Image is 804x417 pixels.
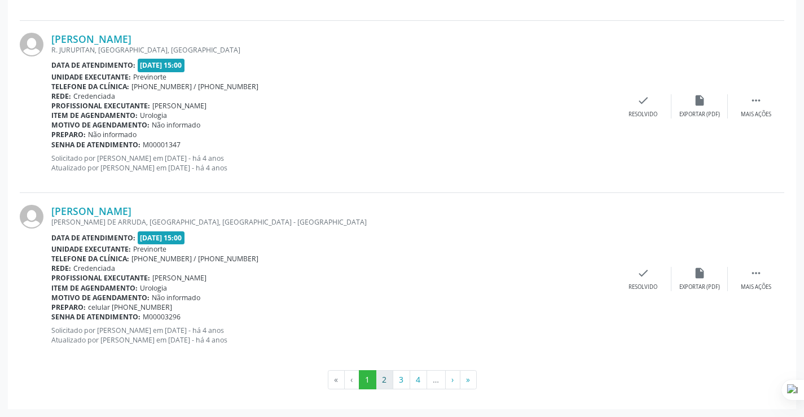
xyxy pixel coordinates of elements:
[460,370,477,389] button: Go to last page
[140,111,167,120] span: Urologia
[51,273,150,283] b: Profissional executante:
[88,130,137,139] span: Não informado
[131,254,258,264] span: [PHONE_NUMBER] / [PHONE_NUMBER]
[51,264,71,273] b: Rede:
[152,293,200,302] span: Não informado
[637,94,649,107] i: check
[51,283,138,293] b: Item de agendamento:
[51,130,86,139] b: Preparo:
[51,82,129,91] b: Telefone da clínica:
[143,140,181,150] span: M00001347
[152,273,207,283] span: [PERSON_NAME]
[359,370,376,389] button: Go to page 1
[20,205,43,229] img: img
[51,312,140,322] b: Senha de atendimento:
[51,60,135,70] b: Data de atendimento:
[629,111,657,118] div: Resolvido
[750,267,762,279] i: 
[741,111,771,118] div: Mais ações
[51,101,150,111] b: Profissional executante:
[629,283,657,291] div: Resolvido
[152,120,200,130] span: Não informado
[138,59,185,72] span: [DATE] 15:00
[693,267,706,279] i: insert_drive_file
[73,264,115,273] span: Credenciada
[51,233,135,243] b: Data de atendimento:
[51,45,615,55] div: R. JURUPITAN, [GEOGRAPHIC_DATA], [GEOGRAPHIC_DATA]
[679,283,720,291] div: Exportar (PDF)
[51,91,71,101] b: Rede:
[51,33,131,45] a: [PERSON_NAME]
[51,302,86,312] b: Preparo:
[750,94,762,107] i: 
[51,217,615,227] div: [PERSON_NAME] DE ARRUDA, [GEOGRAPHIC_DATA], [GEOGRAPHIC_DATA] - [GEOGRAPHIC_DATA]
[51,72,131,82] b: Unidade executante:
[51,326,615,345] p: Solicitado por [PERSON_NAME] em [DATE] - há 4 anos Atualizado por [PERSON_NAME] em [DATE] - há 4 ...
[679,111,720,118] div: Exportar (PDF)
[143,312,181,322] span: M00003296
[140,283,167,293] span: Urologia
[693,94,706,107] i: insert_drive_file
[393,370,410,389] button: Go to page 3
[73,91,115,101] span: Credenciada
[445,370,460,389] button: Go to next page
[20,370,784,389] ul: Pagination
[410,370,427,389] button: Go to page 4
[152,101,207,111] span: [PERSON_NAME]
[133,72,166,82] span: Previnorte
[88,302,172,312] span: celular [PHONE_NUMBER]
[376,370,393,389] button: Go to page 2
[741,283,771,291] div: Mais ações
[51,120,150,130] b: Motivo de agendamento:
[138,231,185,244] span: [DATE] 15:00
[51,111,138,120] b: Item de agendamento:
[51,205,131,217] a: [PERSON_NAME]
[51,254,129,264] b: Telefone da clínica:
[133,244,166,254] span: Previnorte
[51,140,140,150] b: Senha de atendimento:
[51,293,150,302] b: Motivo de agendamento:
[131,82,258,91] span: [PHONE_NUMBER] / [PHONE_NUMBER]
[637,267,649,279] i: check
[20,33,43,56] img: img
[51,244,131,254] b: Unidade executante:
[51,153,615,173] p: Solicitado por [PERSON_NAME] em [DATE] - há 4 anos Atualizado por [PERSON_NAME] em [DATE] - há 4 ...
